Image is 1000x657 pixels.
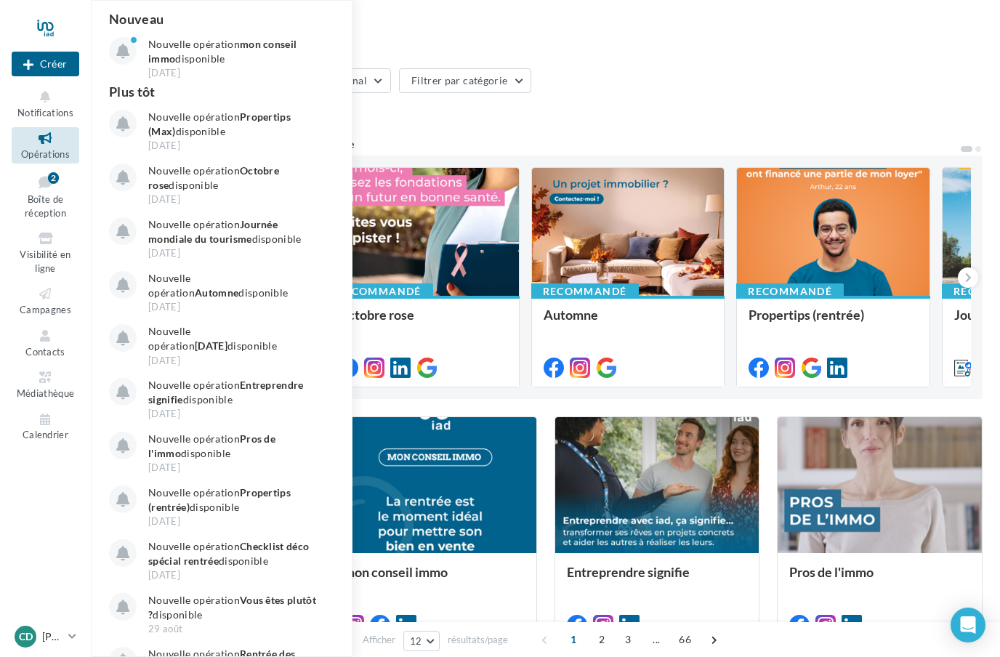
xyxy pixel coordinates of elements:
[25,193,66,219] span: Boîte de réception
[12,366,79,402] a: Médiathèque
[108,23,983,45] div: Opérations marketing
[736,283,844,299] div: Recommandé
[12,169,79,222] a: Boîte de réception2
[363,633,395,647] span: Afficher
[17,387,75,399] span: Médiathèque
[108,138,959,150] div: 6 opérations recommandées par votre enseigne
[399,68,531,93] button: Filtrer par catégorie
[448,633,508,647] span: résultats/page
[616,628,640,651] span: 3
[12,227,79,277] a: Visibilité en ligne
[749,307,918,336] div: Propertips (rentrée)
[338,307,507,336] div: Octobre rose
[48,172,59,184] div: 2
[12,325,79,360] a: Contacts
[21,148,70,160] span: Opérations
[12,408,79,444] a: Calendrier
[12,52,79,76] div: Nouvelle campagne
[789,565,970,594] div: Pros de l'immo
[326,283,433,299] div: Recommandé
[645,628,668,651] span: ...
[567,565,748,594] div: Entreprendre signifie
[19,629,33,644] span: Cd
[20,304,71,315] span: Campagnes
[25,346,65,358] span: Contacts
[590,628,613,651] span: 2
[12,86,79,121] button: Notifications
[12,127,79,163] a: Opérations
[12,283,79,318] a: Campagnes
[951,608,985,642] div: Open Intercom Messenger
[12,623,79,650] a: Cd [PERSON_NAME]
[562,628,585,651] span: 1
[344,565,525,594] div: mon conseil immo
[673,628,697,651] span: 66
[20,249,70,274] span: Visibilité en ligne
[17,107,73,118] span: Notifications
[403,631,440,651] button: 12
[23,430,68,441] span: Calendrier
[410,635,422,647] span: 12
[12,52,79,76] button: Créer
[42,629,62,644] p: [PERSON_NAME]
[544,307,713,336] div: Automne
[531,283,639,299] div: Recommandé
